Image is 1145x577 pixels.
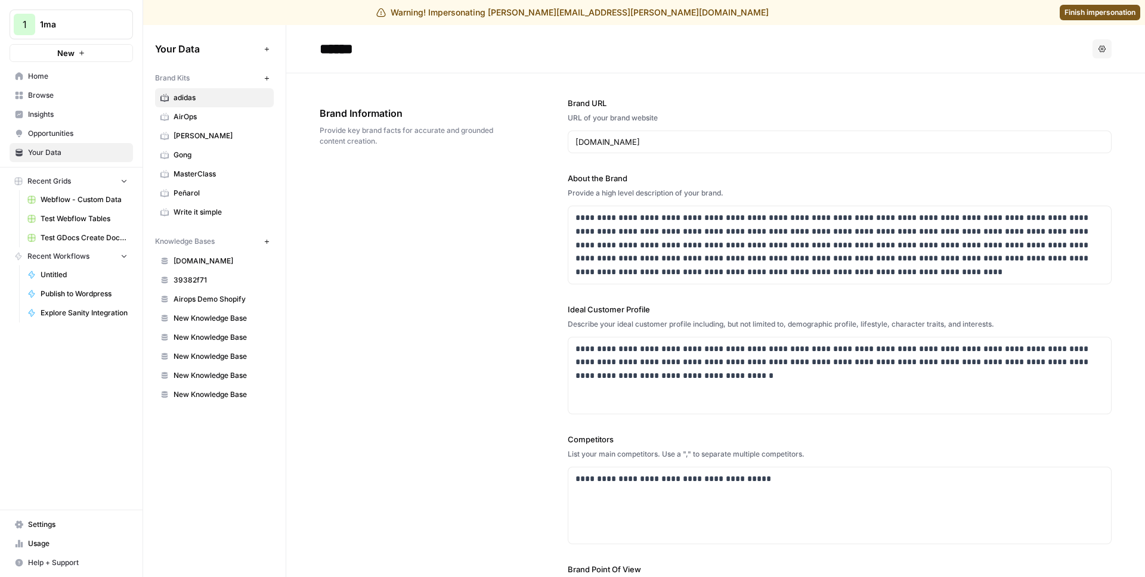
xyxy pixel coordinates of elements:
a: Gong [155,145,274,165]
span: AirOps [174,111,268,122]
span: Test GDocs Create Doc Grid [41,232,128,243]
a: Home [10,67,133,86]
a: Usage [10,534,133,553]
a: Airops Demo Shopify [155,290,274,309]
span: Provide key brand facts for accurate and grounded content creation. [320,125,501,147]
span: Home [28,71,128,82]
div: Describe your ideal customer profile including, but not limited to, demographic profile, lifestyl... [568,319,1112,330]
span: Opportunities [28,128,128,139]
a: Untitled [22,265,133,284]
a: Finish impersonation [1060,5,1140,20]
span: New Knowledge Base [174,370,268,381]
span: Recent Grids [27,176,71,187]
a: [DOMAIN_NAME] [155,252,274,271]
span: Gong [174,150,268,160]
button: Recent Grids [10,172,133,190]
label: Competitors [568,433,1112,445]
span: [PERSON_NAME] [174,131,268,141]
label: Ideal Customer Profile [568,303,1112,315]
a: MasterClass [155,165,274,184]
span: 39382f71 [174,275,268,286]
span: Untitled [41,269,128,280]
span: Explore Sanity Integration [41,308,128,318]
a: 39382f71 [155,271,274,290]
a: Publish to Wordpress [22,284,133,303]
a: Browse [10,86,133,105]
a: New Knowledge Base [155,366,274,385]
a: Peñarol [155,184,274,203]
label: Brand Point Of View [568,563,1112,575]
button: New [10,44,133,62]
span: Brand Kits [155,73,190,83]
a: New Knowledge Base [155,385,274,404]
span: Test Webflow Tables [41,213,128,224]
span: MasterClass [174,169,268,179]
span: Airops Demo Shopify [174,294,268,305]
span: Peñarol [174,188,268,198]
span: New Knowledge Base [174,332,268,343]
a: Explore Sanity Integration [22,303,133,322]
span: Insights [28,109,128,120]
span: Webflow - Custom Data [41,194,128,205]
span: [DOMAIN_NAME] [174,256,268,266]
a: Webflow - Custom Data [22,190,133,209]
a: Settings [10,515,133,534]
a: New Knowledge Base [155,309,274,328]
div: Warning! Impersonating [PERSON_NAME][EMAIL_ADDRESS][PERSON_NAME][DOMAIN_NAME] [376,7,769,18]
label: Brand URL [568,97,1112,109]
span: New Knowledge Base [174,313,268,324]
button: Recent Workflows [10,247,133,265]
span: 1ma [40,18,112,30]
div: URL of your brand website [568,113,1112,123]
input: www.sundaysoccer.com [575,136,1104,148]
span: Knowledge Bases [155,236,215,247]
span: Publish to Wordpress [41,288,128,299]
span: Recent Workflows [27,251,89,262]
a: Your Data [10,143,133,162]
span: Finish impersonation [1064,7,1135,18]
a: Test Webflow Tables [22,209,133,228]
button: Help + Support [10,553,133,572]
span: Your Data [155,42,259,56]
span: Your Data [28,147,128,158]
button: Workspace: 1ma [10,10,133,39]
span: Settings [28,519,128,530]
a: Opportunities [10,124,133,143]
span: Help + Support [28,557,128,568]
a: Test GDocs Create Doc Grid [22,228,133,247]
label: About the Brand [568,172,1112,184]
a: adidas [155,88,274,107]
a: New Knowledge Base [155,328,274,347]
span: New Knowledge Base [174,389,268,400]
span: Usage [28,538,128,549]
span: Browse [28,90,128,101]
span: New Knowledge Base [174,351,268,362]
span: adidas [174,92,268,103]
a: Insights [10,105,133,124]
span: Brand Information [320,106,501,120]
span: Write it simple [174,207,268,218]
span: New [57,47,75,59]
a: New Knowledge Base [155,347,274,366]
a: AirOps [155,107,274,126]
span: 1 [23,17,27,32]
a: [PERSON_NAME] [155,126,274,145]
a: Write it simple [155,203,274,222]
div: Provide a high level description of your brand. [568,188,1112,198]
div: List your main competitors. Use a "," to separate multiple competitors. [568,449,1112,460]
